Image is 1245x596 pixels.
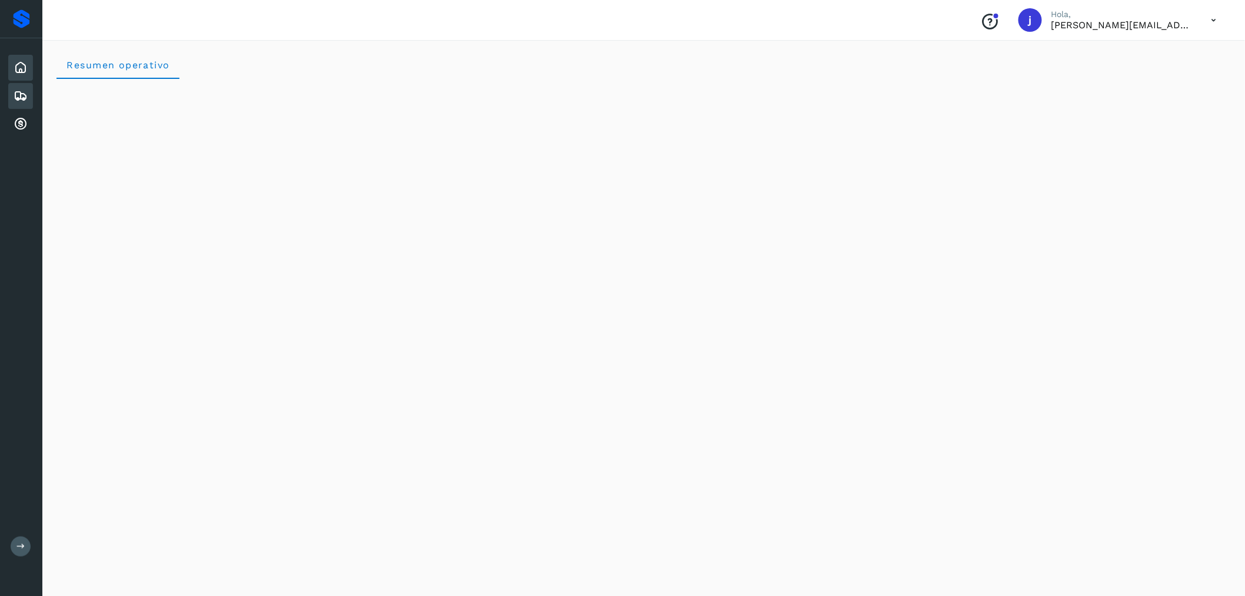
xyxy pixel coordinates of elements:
[8,111,33,137] div: Cuentas por cobrar
[1051,19,1193,31] p: javier@rfllogistics.com.mx
[8,55,33,81] div: Inicio
[8,83,33,109] div: Embarques
[1051,9,1193,19] p: Hola,
[66,59,170,71] span: Resumen operativo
